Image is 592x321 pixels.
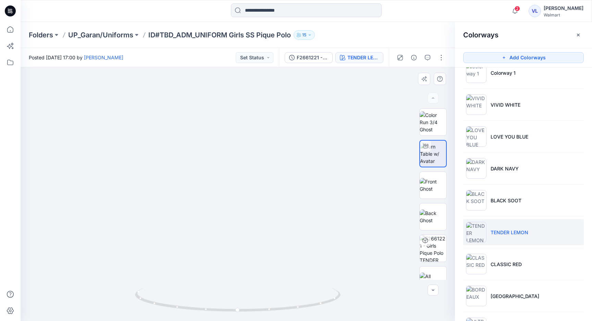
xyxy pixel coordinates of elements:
[466,126,486,147] img: LOVE YOU BLUE
[466,286,486,306] img: BORDEAUX
[466,190,486,211] img: BLACK SOOT
[491,69,516,76] p: Colorway 1
[491,197,521,204] p: BLACK SOOT
[466,158,486,179] img: DARK NAVY
[491,229,528,236] p: TENDER LEMON
[297,54,328,61] div: F2661221 - Girls Pique Polo
[347,54,379,61] div: TENDER LEMON
[420,178,446,192] img: Front Ghost
[491,293,539,300] p: [GEOGRAPHIC_DATA]
[335,52,383,63] button: TENDER LEMON
[84,55,123,60] a: [PERSON_NAME]
[491,261,522,268] p: CLASSIC RED
[420,235,446,262] img: F2661221 - Girls Pique Polo TENDER LEMON
[544,4,583,12] div: [PERSON_NAME]
[285,52,333,63] button: F2661221 - Girls Pique Polo
[463,52,584,63] button: Add Colorways
[294,30,315,40] button: 15
[544,12,583,17] div: Walmart
[491,133,528,140] p: LOVE YOU BLUE
[420,210,446,224] img: Back Ghost
[491,165,519,172] p: DARK NAVY
[420,273,446,287] img: All colorways
[302,31,306,39] p: 15
[463,31,498,39] h2: Colorways
[420,143,446,165] img: Turn Table w/ Avatar
[68,30,133,40] a: UP_Garan/Uniforms
[491,101,520,108] p: VIVID WHITE
[420,111,446,133] img: Color Run 3/4 Ghost
[515,6,520,11] span: 2
[466,94,486,115] img: VIVID WHITE
[466,254,486,274] img: CLASSIC RED
[408,52,419,63] button: Details
[466,222,486,242] img: TENDER LEMON
[466,62,486,83] img: Colorway 1
[529,5,541,17] div: VL
[29,54,123,61] span: Posted [DATE] 17:00 by
[29,30,53,40] a: Folders
[148,30,291,40] p: ID#TBD_ADM_UNIFORM Girls SS Pique Polo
